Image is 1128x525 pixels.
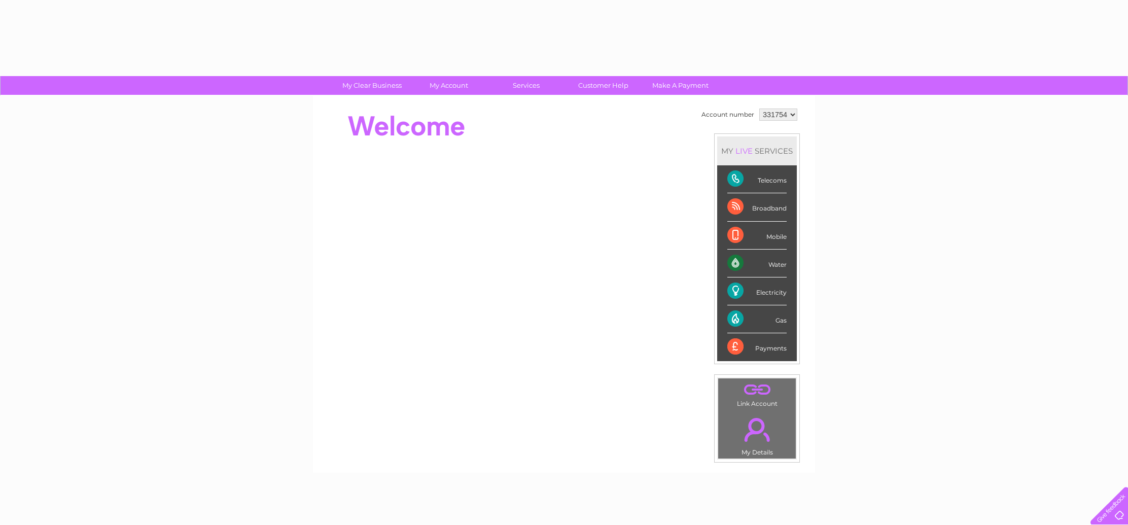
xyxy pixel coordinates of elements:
a: My Clear Business [330,76,414,95]
div: MY SERVICES [717,136,797,165]
td: Link Account [718,378,796,410]
div: Water [727,250,787,277]
a: . [721,412,793,447]
div: Gas [727,305,787,333]
td: My Details [718,409,796,459]
a: Make A Payment [639,76,722,95]
div: Mobile [727,222,787,250]
div: Broadband [727,193,787,221]
a: Services [484,76,568,95]
div: Telecoms [727,165,787,193]
div: Payments [727,333,787,361]
div: Electricity [727,277,787,305]
a: . [721,381,793,399]
td: Account number [699,106,757,123]
a: Customer Help [561,76,645,95]
div: LIVE [733,146,755,156]
a: My Account [407,76,491,95]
